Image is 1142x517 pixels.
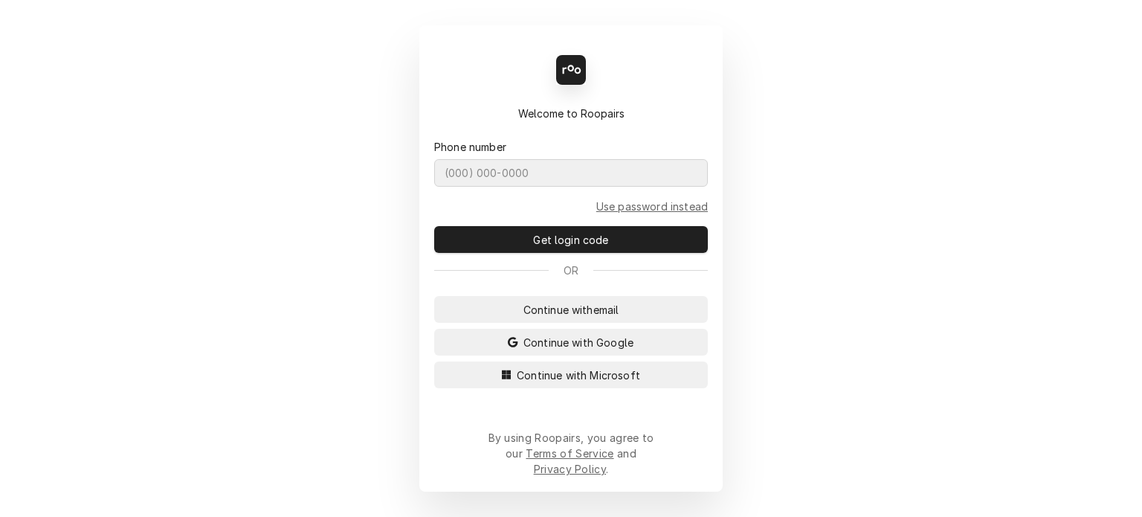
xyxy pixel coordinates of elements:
[520,335,636,350] span: Continue with Google
[530,232,611,248] span: Get login code
[434,159,708,187] input: (000) 000-0000
[434,106,708,121] div: Welcome to Roopairs
[434,263,708,278] div: Or
[434,226,708,253] button: Get login code
[526,447,613,460] a: Terms of Service
[534,463,606,475] a: Privacy Policy
[434,362,708,388] button: Continue with Microsoft
[514,367,643,383] span: Continue with Microsoft
[520,302,622,318] span: Continue with email
[596,199,708,214] a: Go to Phone and password form
[488,430,654,477] div: By using Roopairs, you agree to our and .
[434,329,708,356] button: Continue with Google
[434,296,708,323] button: Continue withemail
[434,139,506,155] label: Phone number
